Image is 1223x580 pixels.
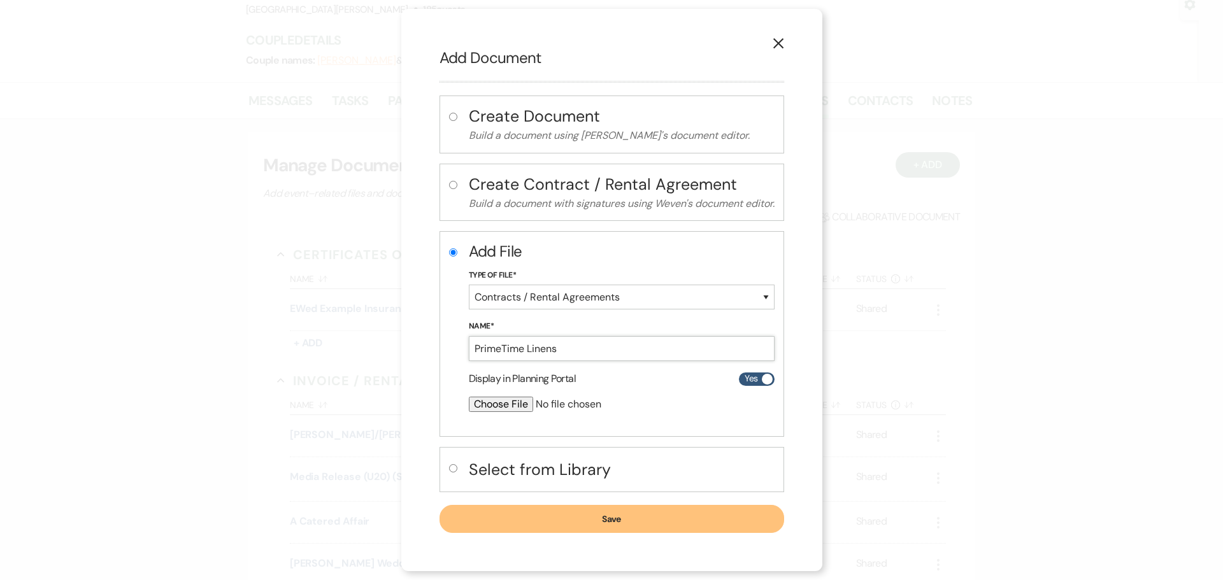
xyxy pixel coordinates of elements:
h4: Create Document [469,105,775,127]
label: Type of File* [469,269,775,283]
button: Create DocumentBuild a document using [PERSON_NAME]'s document editor. [469,105,775,144]
label: Name* [469,320,775,334]
p: Build a document with signatures using Weven's document editor. [469,195,775,212]
button: Select from Library [469,456,775,483]
h2: Add File [469,241,775,262]
h4: Create Contract / Rental Agreement [469,173,775,195]
span: Yes [745,371,757,386]
button: Create Contract / Rental AgreementBuild a document with signatures using Weven's document editor. [469,173,775,212]
div: Display in Planning Portal [469,371,775,386]
h2: Add Document [440,47,784,69]
h4: Select from Library [469,458,775,481]
p: Build a document using [PERSON_NAME]'s document editor. [469,127,775,144]
button: Save [440,505,784,533]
